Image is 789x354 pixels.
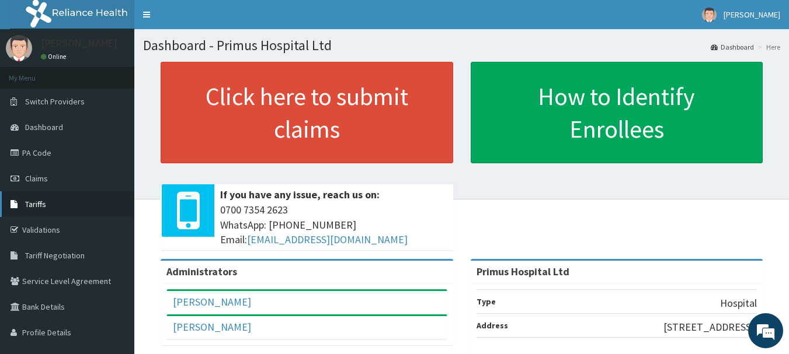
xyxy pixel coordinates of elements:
img: User Image [702,8,717,22]
a: Online [41,52,69,61]
li: Here [755,42,780,52]
span: Claims [25,173,48,184]
strong: Primus Hospital Ltd [477,265,569,278]
a: [PERSON_NAME] [173,320,251,334]
a: [PERSON_NAME] [173,295,251,309]
span: [PERSON_NAME] [724,9,780,20]
h1: Dashboard - Primus Hospital Ltd [143,38,780,53]
b: Address [477,320,508,331]
b: If you have any issue, reach us on: [220,188,380,201]
p: [PERSON_NAME] [41,38,117,48]
img: User Image [6,35,32,61]
a: Dashboard [711,42,754,52]
p: [STREET_ADDRESS]. [663,320,757,335]
span: Tariff Negotiation [25,250,85,261]
p: Hospital [720,296,757,311]
a: Click here to submit claims [161,62,453,163]
b: Administrators [166,265,237,278]
span: Switch Providers [25,96,85,107]
span: 0700 7354 2623 WhatsApp: [PHONE_NUMBER] Email: [220,202,447,247]
span: Dashboard [25,122,63,132]
a: How to Identify Enrollees [471,62,763,163]
span: Tariffs [25,199,46,209]
b: Type [477,296,496,307]
a: [EMAIL_ADDRESS][DOMAIN_NAME] [247,233,408,246]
